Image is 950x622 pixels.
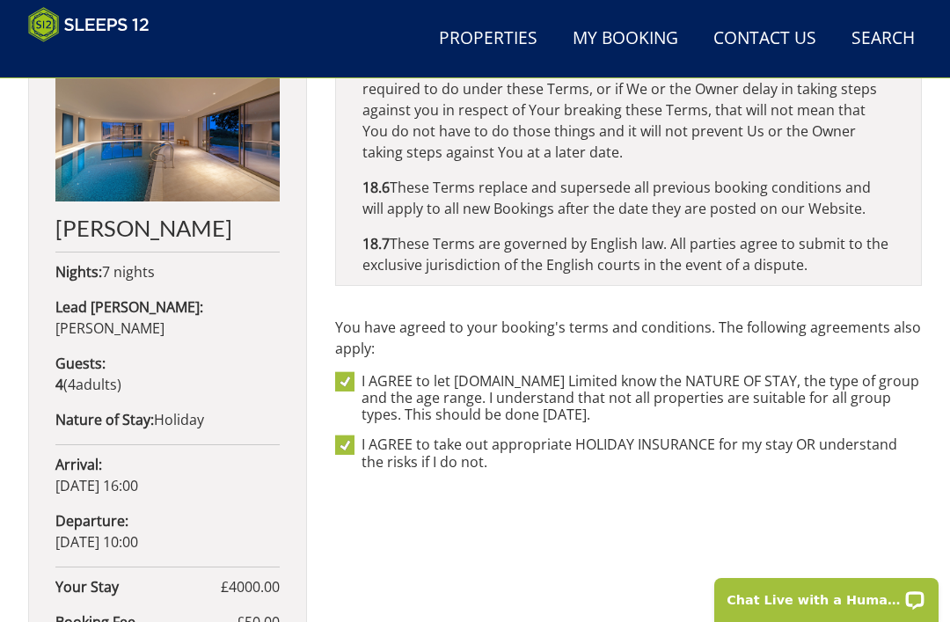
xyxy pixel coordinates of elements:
strong: Nights: [55,262,102,282]
strong: Arrival: [55,455,102,474]
p: 7 nights [55,261,280,282]
iframe: Customer reviews powered by Trustpilot [19,53,204,68]
p: [DATE] 16:00 [55,454,280,496]
strong: Guests: [55,354,106,373]
span: ( ) [55,375,121,394]
label: I AGREE to let [DOMAIN_NAME] Limited know the NATURE OF STAY, the type of group and the age range... [362,373,922,424]
strong: 4 [55,375,63,394]
span: [PERSON_NAME] [55,318,164,338]
iframe: LiveChat chat widget [703,567,950,622]
p: These Terms are governed by English law. All parties agree to submit to the exclusive jurisdictio... [362,233,895,275]
p: If We or the Owner do not insist immediately that You do anything you are required to do under th... [362,57,895,163]
p: You have agreed to your booking's terms and conditions. The following agreements also apply: [335,317,922,359]
strong: Nature of Stay: [55,410,154,429]
a: Properties [432,19,544,59]
span: adult [68,375,117,394]
p: [DATE] 10:00 [55,510,280,552]
b: 18.7 [362,234,390,253]
h2: [PERSON_NAME] [55,216,280,240]
strong: Lead [PERSON_NAME]: [55,297,203,317]
span: 4000.00 [229,577,280,596]
span: £ [221,576,280,597]
img: Sleeps 12 [28,7,150,42]
a: Search [844,19,922,59]
a: My Booking [566,19,685,59]
img: An image of 'Perys Hill' [55,57,280,201]
a: [PERSON_NAME] [55,57,280,240]
span: 4 [68,375,76,394]
strong: Departure: [55,511,128,531]
strong: Your Stay [55,576,221,597]
a: Contact Us [706,19,823,59]
p: Holiday [55,409,280,430]
label: I AGREE to take out appropriate HOLIDAY INSURANCE for my stay OR understand the risks if I do not. [362,436,922,470]
p: These Terms replace and supersede all previous booking conditions and will apply to all new Booki... [362,177,895,219]
b: 18.6 [362,178,390,197]
span: s [110,375,117,394]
